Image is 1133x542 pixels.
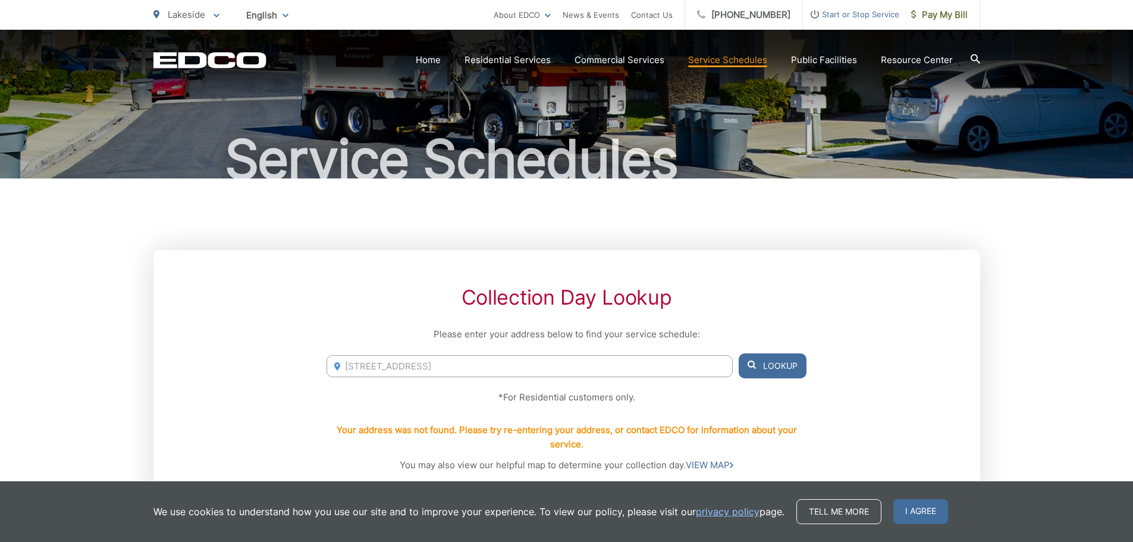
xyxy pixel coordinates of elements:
[881,53,953,67] a: Resource Center
[911,8,968,22] span: Pay My Bill
[153,130,980,189] h1: Service Schedules
[686,458,733,472] a: VIEW MAP
[631,8,673,22] a: Contact Us
[796,499,881,524] a: Tell me more
[327,458,806,472] p: You may also view our helpful map to determine your collection day.
[327,390,806,405] p: *For Residential customers only.
[327,355,732,377] input: Enter Address
[494,8,551,22] a: About EDCO
[327,286,806,309] h2: Collection Day Lookup
[465,53,551,67] a: Residential Services
[893,499,948,524] span: I agree
[416,53,441,67] a: Home
[168,9,205,20] span: Lakeside
[327,327,806,342] p: Please enter your address below to find your service schedule:
[563,8,619,22] a: News & Events
[739,353,806,378] button: Lookup
[575,53,664,67] a: Commercial Services
[688,53,767,67] a: Service Schedules
[153,52,266,68] a: EDCD logo. Return to the homepage.
[791,53,857,67] a: Public Facilities
[153,505,784,519] p: We use cookies to understand how you use our site and to improve your experience. To view our pol...
[696,505,759,519] a: privacy policy
[327,423,806,452] p: Your address was not found. Please try re-entering your address, or contact EDCO for information ...
[237,5,297,26] span: English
